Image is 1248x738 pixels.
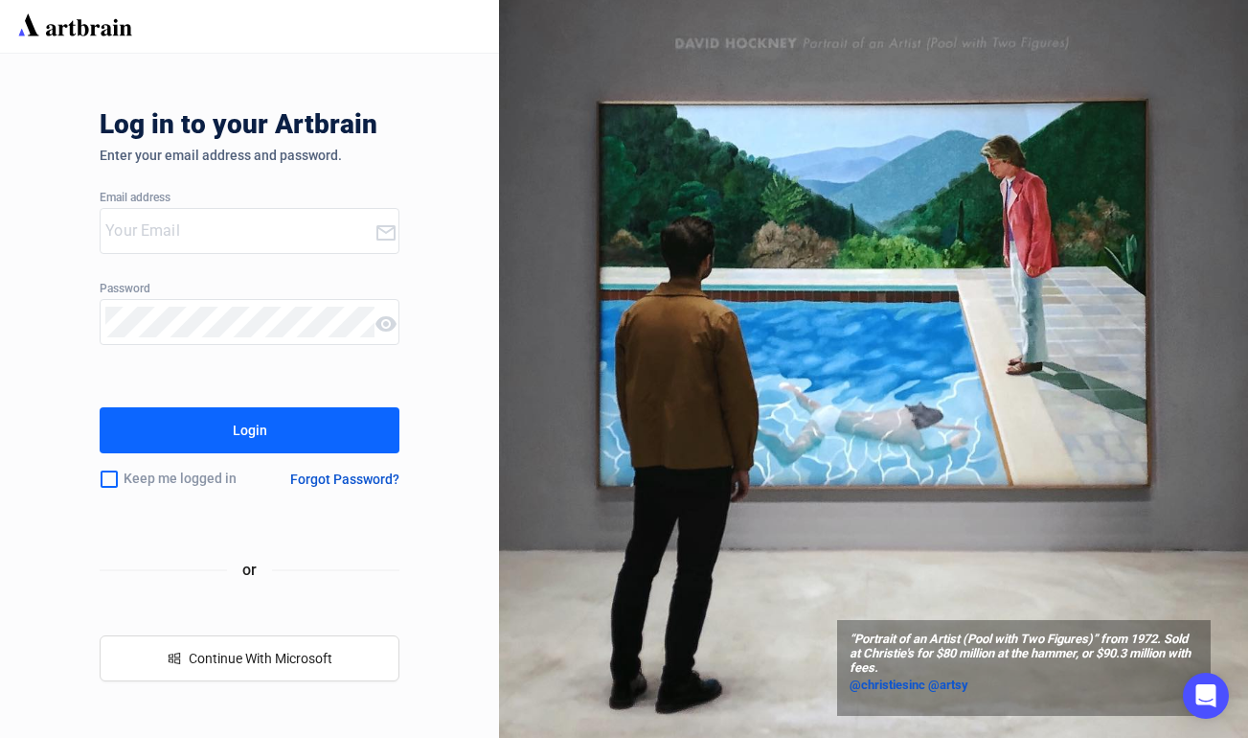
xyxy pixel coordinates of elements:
button: windowsContinue With Microsoft [100,635,399,681]
div: Open Intercom Messenger [1183,673,1229,719]
button: Login [100,407,399,453]
div: Forgot Password? [290,472,399,487]
span: “Portrait of an Artist (Pool with Two Figures)” from 1972. Sold at Christie's for $80 million at ... [850,633,1198,676]
div: Password [100,283,399,296]
input: Your Email [105,216,374,246]
span: Continue With Microsoft [189,651,332,666]
div: Keep me logged in [100,459,264,499]
span: @christiesinc @artsy [850,678,968,692]
div: Login [233,415,267,446]
span: or [227,558,272,582]
div: Log in to your Artbrain [100,109,674,148]
a: @christiesinc @artsy [850,676,1198,695]
div: Email address [100,192,399,205]
span: windows [168,652,181,665]
div: Enter your email address and password. [100,148,399,163]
